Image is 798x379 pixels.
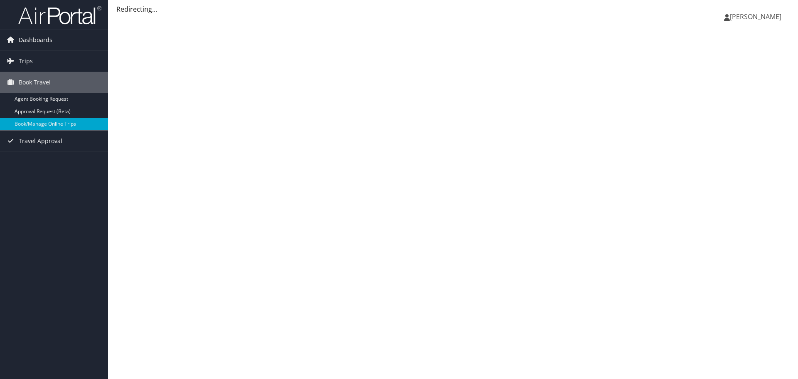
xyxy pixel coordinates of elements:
[730,12,781,21] span: [PERSON_NAME]
[724,4,790,29] a: [PERSON_NAME]
[18,5,101,25] img: airportal-logo.png
[19,51,33,72] span: Trips
[19,72,51,93] span: Book Travel
[116,4,790,14] div: Redirecting...
[19,30,52,50] span: Dashboards
[19,131,62,151] span: Travel Approval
